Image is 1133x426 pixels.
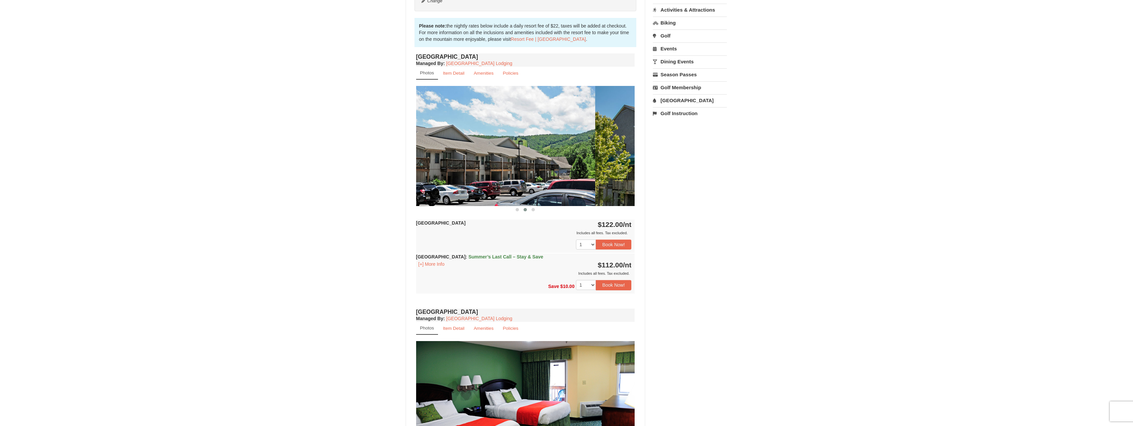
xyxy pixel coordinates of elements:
[416,322,438,335] a: Photos
[596,280,632,290] button: Book Now!
[623,221,632,228] span: /nt
[466,254,467,259] span: :
[653,94,727,106] a: [GEOGRAPHIC_DATA]
[416,67,438,80] a: Photos
[653,42,727,55] a: Events
[469,254,543,259] span: Summer’s Last Call – Stay & Save
[598,261,623,269] span: $112.00
[503,326,518,331] small: Policies
[623,261,632,269] span: /nt
[439,322,469,335] a: Item Detail
[653,30,727,42] a: Golf
[420,70,434,75] small: Photos
[598,221,632,228] strong: $122.00
[498,67,523,80] a: Policies
[653,81,727,94] a: Golf Membership
[653,17,727,29] a: Biking
[414,18,637,47] div: the nightly rates below include a daily resort fee of $22, taxes will be added at checkout. For m...
[446,316,512,321] a: [GEOGRAPHIC_DATA] Lodging
[416,61,445,66] strong: :
[474,326,494,331] small: Amenities
[596,240,632,249] button: Book Now!
[416,53,635,60] h4: [GEOGRAPHIC_DATA]
[443,71,465,76] small: Item Detail
[498,322,523,335] a: Policies
[439,67,469,80] a: Item Detail
[416,260,447,268] button: [+] More Info
[416,61,443,66] span: Managed By
[470,322,498,335] a: Amenities
[443,326,465,331] small: Item Detail
[416,316,443,321] span: Managed By
[548,284,559,289] span: Save
[416,220,466,226] strong: [GEOGRAPHIC_DATA]
[653,68,727,81] a: Season Passes
[446,61,512,66] a: [GEOGRAPHIC_DATA] Lodging
[416,254,543,259] strong: [GEOGRAPHIC_DATA]
[470,67,498,80] a: Amenities
[416,309,635,315] h4: [GEOGRAPHIC_DATA]
[416,230,632,236] div: Includes all fees. Tax excluded.
[653,4,727,16] a: Activities & Attractions
[420,325,434,330] small: Photos
[419,23,446,29] strong: Please note:
[511,36,586,42] a: Resort Fee | [GEOGRAPHIC_DATA]
[416,316,445,321] strong: :
[653,107,727,119] a: Golf Instruction
[653,55,727,68] a: Dining Events
[560,284,575,289] span: $10.00
[474,71,494,76] small: Amenities
[503,71,518,76] small: Policies
[376,86,595,206] img: 18876286-35-ea1e1ee8.jpg
[416,270,632,277] div: Includes all fees. Tax excluded.
[595,86,814,206] img: 18876286-37-50bfbe09.jpg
